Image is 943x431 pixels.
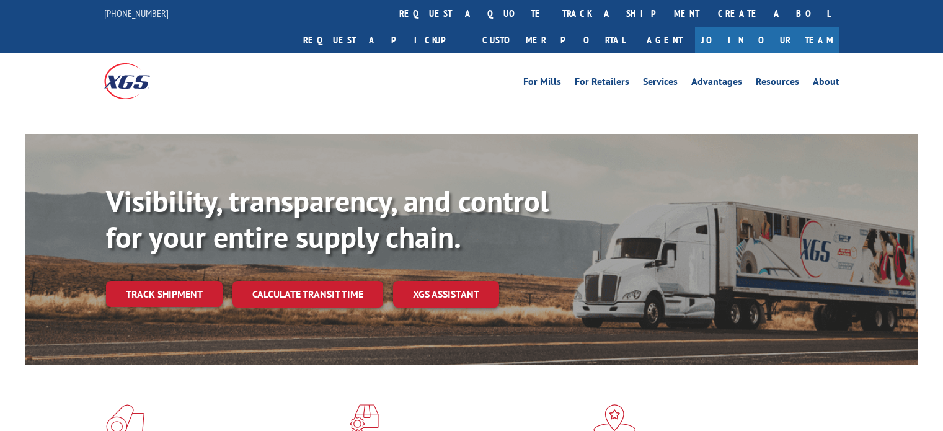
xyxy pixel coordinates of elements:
a: [PHONE_NUMBER] [104,7,169,19]
a: For Retailers [575,77,629,91]
a: Advantages [691,77,742,91]
a: Join Our Team [695,27,839,53]
a: Request a pickup [294,27,473,53]
a: Agent [634,27,695,53]
a: XGS ASSISTANT [393,281,499,308]
a: Track shipment [106,281,223,307]
b: Visibility, transparency, and control for your entire supply chain. [106,182,549,256]
a: For Mills [523,77,561,91]
a: Calculate transit time [232,281,383,308]
a: About [813,77,839,91]
a: Services [643,77,678,91]
a: Customer Portal [473,27,634,53]
a: Resources [756,77,799,91]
